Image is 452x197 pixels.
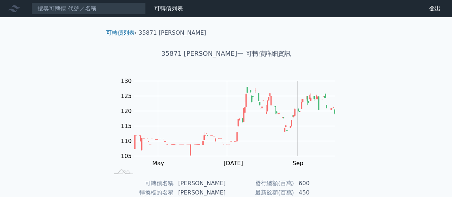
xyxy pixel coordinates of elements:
td: 發行總額(百萬) [226,179,294,188]
a: 可轉債列表 [106,29,135,36]
tspan: May [152,160,164,167]
g: Chart [117,78,346,167]
tspan: 120 [121,108,132,114]
input: 搜尋可轉債 代號／名稱 [31,3,146,15]
tspan: 105 [121,153,132,159]
li: › [106,29,137,37]
tspan: [DATE] [224,160,243,167]
a: 可轉債列表 [154,5,183,12]
tspan: 130 [121,78,132,84]
tspan: 110 [121,138,132,144]
tspan: 125 [121,93,132,99]
tspan: 115 [121,123,132,129]
td: 600 [294,179,343,188]
td: [PERSON_NAME] [174,179,226,188]
td: 可轉債名稱 [109,179,174,188]
h1: 35871 [PERSON_NAME]一 可轉債詳細資訊 [100,49,352,59]
tspan: Sep [293,160,303,167]
li: 35871 [PERSON_NAME] [139,29,206,37]
a: 登出 [423,3,446,14]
